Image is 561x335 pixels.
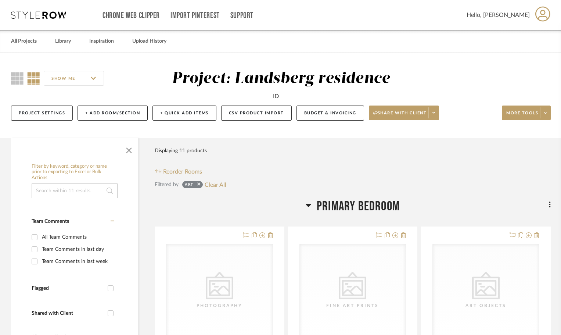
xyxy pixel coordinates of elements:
div: Project: Landsberg residence [172,71,390,86]
div: Displaying 11 products [155,143,207,158]
button: Budget & Invoicing [296,106,364,121]
h6: Filter by keyword, category or name prior to exporting to Excel or Bulk Actions [32,164,118,181]
span: More tools [506,110,538,121]
a: Support [230,13,253,19]
button: Share with client [369,106,439,120]
div: Filtered by [155,181,179,189]
span: Primary Bedroom [317,199,400,214]
div: All Team Comments [42,231,112,243]
a: Chrome Web Clipper [103,13,160,19]
button: Project Settings [11,106,73,121]
span: Reorder Rooms [163,167,202,176]
button: + Quick Add Items [152,106,216,121]
button: + Add Room/Section [78,106,148,121]
a: Upload History [132,36,166,46]
button: Reorder Rooms [155,167,202,176]
div: Shared with Client [32,310,104,317]
input: Search within 11 results [32,183,118,198]
a: Library [55,36,71,46]
div: Team Comments in last week [42,256,112,267]
a: Inspiration [89,36,114,46]
div: Art [185,182,194,189]
button: CSV Product Import [221,106,292,121]
button: Clear All [205,180,226,189]
div: ID [273,92,279,101]
span: Hello, [PERSON_NAME] [467,11,530,19]
a: All Projects [11,36,37,46]
button: Close [122,142,136,156]
span: Team Comments [32,219,69,224]
div: Flagged [32,285,104,292]
a: Import Pinterest [170,13,220,19]
span: Share with client [373,110,427,121]
div: Photography [183,302,256,309]
div: Team Comments in last day [42,243,112,255]
div: Art Objects [449,302,523,309]
div: Fine Art Prints [316,302,389,309]
button: More tools [502,106,551,120]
